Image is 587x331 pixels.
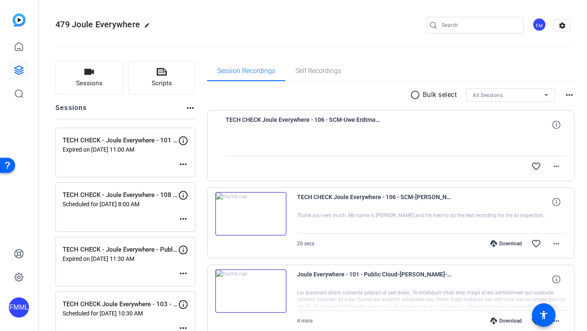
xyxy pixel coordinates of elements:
input: Search [442,20,517,30]
mat-icon: edit [144,22,154,32]
mat-icon: favorite_border [531,161,541,171]
span: TECH CHECK Joule Everywhere - 106 - SCM-Uwe Erdtmann2-2025-08-19-09-18-16-029-1 [226,115,381,135]
button: Sessions [55,61,123,95]
mat-icon: more_horiz [551,239,561,249]
mat-icon: more_horiz [178,159,188,169]
p: Scheduled for [DATE] 10:30 AM [63,310,178,317]
mat-icon: accessibility [539,310,549,320]
p: TECH CHECK - Joule Everywhere - 101 Public Cloud [63,136,178,145]
div: Download [486,318,526,324]
mat-icon: more_horiz [551,316,561,326]
span: 4 mins [297,318,313,324]
span: 479 Joule Everywhere [55,19,140,29]
p: TECH CHECK - Joule Everywhere - 108 - BTP [63,190,178,200]
p: Expired on [DATE] 11:30 AM [63,255,178,262]
button: Scripts [128,61,196,95]
span: Scripts [152,79,172,88]
mat-icon: favorite_border [531,239,541,249]
p: TECH CHECK Joule Everywhere - 103 - Procurement. [63,299,178,309]
span: 20 secs [297,241,314,247]
mat-icon: favorite_border [531,316,541,326]
span: Sessions [76,79,103,88]
span: TECH CHECK Joule Everywhere - 106 - SCM-[PERSON_NAME]-2025-08-19-09-18-16-029-0 [297,192,453,212]
p: TECH CHECK - Joule Everywhere - Public Cloud [63,245,178,255]
mat-icon: more_horiz [178,214,188,224]
mat-icon: more_horiz [564,90,574,100]
div: FMML [9,297,29,318]
mat-icon: more_horiz [185,103,195,113]
mat-icon: settings [554,19,571,32]
img: thumb-nail [215,269,287,313]
span: All Sessions [473,92,503,98]
h2: Sessions [55,103,87,119]
div: FM [532,18,546,32]
p: Bulk select [423,90,457,100]
img: thumb-nail [215,192,287,236]
img: blue-gradient.svg [13,13,26,26]
span: Session Recordings [217,68,275,74]
mat-icon: radio_button_unchecked [410,90,423,100]
p: Scheduled for [DATE] 8:00 AM [63,201,178,208]
span: Self Recordings [295,68,341,74]
span: Joule Everywhere - 101 - Public Cloud-[PERSON_NAME]-2025-08-18-09-20-03-704-0 [297,269,453,289]
div: Download [486,240,526,247]
mat-icon: more_horiz [551,161,561,171]
ngx-avatar: Flying Monkeys Media, LLC [532,18,547,32]
p: Expired on [DATE] 11:00 AM [63,146,178,153]
mat-icon: more_horiz [178,268,188,278]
